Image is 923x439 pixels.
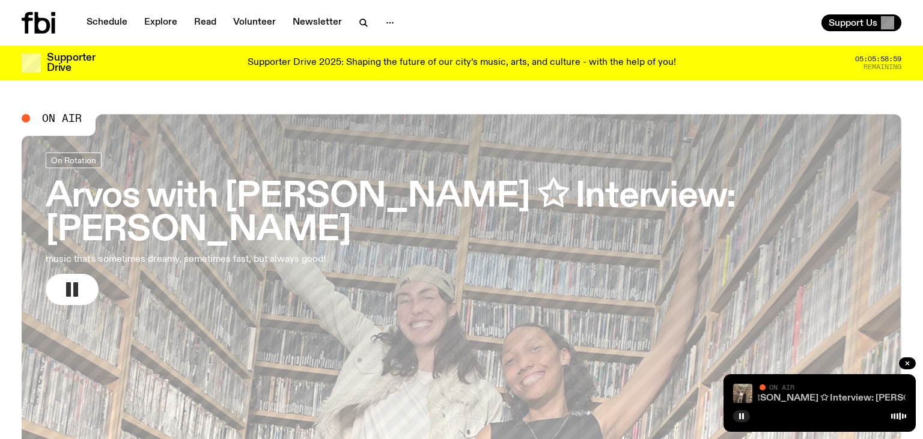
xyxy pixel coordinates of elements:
a: On Rotation [46,153,102,168]
a: Explore [137,14,184,31]
span: Remaining [864,64,901,70]
a: Newsletter [285,14,349,31]
h3: Arvos with [PERSON_NAME] ✩ Interview: [PERSON_NAME] [46,180,877,247]
p: Supporter Drive 2025: Shaping the future of our city’s music, arts, and culture - with the help o... [248,58,676,68]
span: On Air [769,383,794,391]
a: Schedule [79,14,135,31]
a: Volunteer [226,14,283,31]
a: Read [187,14,224,31]
span: On Air [42,113,82,124]
p: music that's sometimes dreamy, sometimes fast, but always good! [46,252,353,267]
button: Support Us [821,14,901,31]
a: Arvos with [PERSON_NAME] ✩ Interview: [PERSON_NAME]music that's sometimes dreamy, sometimes fast,... [46,153,877,305]
span: Support Us [829,17,877,28]
span: On Rotation [51,156,96,165]
span: 05:05:58:59 [855,56,901,62]
h3: Supporter Drive [47,53,95,73]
